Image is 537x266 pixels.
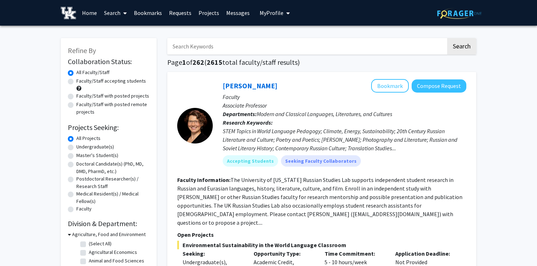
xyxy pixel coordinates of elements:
span: Environmental Sustainability in the World Language Classroom [177,241,466,249]
a: Requests [166,0,195,25]
p: Faculty [223,93,466,101]
label: Agricultural Economics [89,249,137,256]
label: All Projects [76,135,101,142]
a: Bookmarks [130,0,166,25]
mat-chip: Accepting Students [223,155,278,167]
b: Research Keywords: [223,119,273,126]
h1: Page of ( total faculty/staff results) [167,58,476,67]
p: Seeking: [183,249,243,258]
label: Faculty/Staff accepting students [76,77,146,85]
button: Search [447,38,476,54]
iframe: Chat [5,234,30,261]
label: Faculty/Staff with posted remote projects [76,101,150,116]
fg-read-more: The University of [US_STATE] Russian Studies Lab supports independent student research in Russian... [177,176,462,226]
span: 2615 [207,58,222,67]
a: [PERSON_NAME] [223,81,277,90]
img: ForagerOne Logo [437,8,482,19]
span: My Profile [260,9,283,16]
a: Messages [223,0,253,25]
label: Animal and Food Sciences [89,257,144,265]
b: Faculty Information: [177,176,230,183]
img: University of Kentucky Logo [61,7,76,19]
a: Home [78,0,101,25]
p: Time Commitment: [325,249,385,258]
a: Projects [195,0,223,25]
label: Faculty/Staff with posted projects [76,92,149,100]
p: Associate Professor [223,101,466,110]
label: Master's Student(s) [76,152,118,159]
label: Undergraduate(s) [76,143,114,151]
b: Departments: [223,110,257,118]
label: Faculty [76,205,92,213]
input: Search Keywords [167,38,446,54]
span: 262 [192,58,204,67]
a: Search [101,0,130,25]
label: Postdoctoral Researcher(s) / Research Staff [76,175,150,190]
h3: Agriculture, Food and Environment [72,231,146,238]
span: Modern and Classical Languages, Literatures, and Cultures [257,110,392,118]
mat-chip: Seeking Faculty Collaborators [281,155,361,167]
h2: Division & Department: [68,219,150,228]
button: Compose Request to Molly Blasing [412,79,466,93]
p: Open Projects [177,230,466,239]
p: Opportunity Type: [254,249,314,258]
label: (Select All) [89,240,112,247]
label: Doctoral Candidate(s) (PhD, MD, DMD, PharmD, etc.) [76,160,150,175]
label: All Faculty/Staff [76,69,109,76]
button: Add Molly Blasing to Bookmarks [371,79,409,93]
h2: Projects Seeking: [68,123,150,132]
div: STEM Topics in World Language Pedagogy; Climate, Energy, Sustainability; 20th Century Russian Lit... [223,127,466,152]
p: Application Deadline: [395,249,456,258]
span: 1 [182,58,186,67]
h2: Collaboration Status: [68,57,150,66]
label: Medical Resident(s) / Medical Fellow(s) [76,190,150,205]
span: Refine By [68,46,96,55]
